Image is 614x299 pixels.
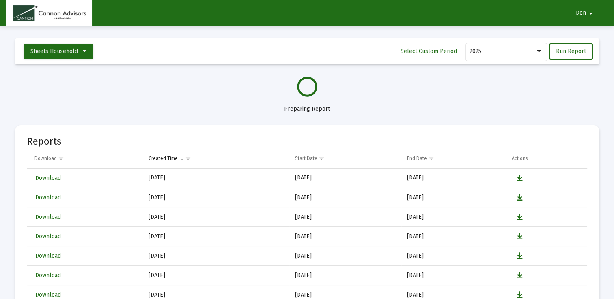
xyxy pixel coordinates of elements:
[58,155,64,161] span: Show filter options for column 'Download'
[566,5,605,21] button: Don
[401,207,506,227] td: [DATE]
[549,43,593,60] button: Run Report
[470,48,481,55] span: 2025
[35,233,61,240] span: Download
[407,155,427,162] div: End Date
[295,155,317,162] div: Start Date
[428,155,434,161] span: Show filter options for column 'End Date'
[149,252,284,260] div: [DATE]
[149,155,178,162] div: Created Time
[401,188,506,207] td: [DATE]
[401,246,506,266] td: [DATE]
[34,155,57,162] div: Download
[289,188,401,207] td: [DATE]
[401,48,457,55] span: Select Custom Period
[24,44,93,59] button: Sheets Household
[289,246,401,266] td: [DATE]
[149,271,284,280] div: [DATE]
[143,149,289,168] td: Column Created Time
[289,266,401,285] td: [DATE]
[401,266,506,285] td: [DATE]
[289,149,401,168] td: Column Start Date
[556,48,586,55] span: Run Report
[35,252,61,259] span: Download
[149,213,284,221] div: [DATE]
[35,272,61,279] span: Download
[401,149,506,168] td: Column End Date
[149,233,284,241] div: [DATE]
[27,149,143,168] td: Column Download
[13,5,86,21] img: Dashboard
[35,291,61,298] span: Download
[35,214,61,220] span: Download
[185,155,191,161] span: Show filter options for column 'Created Time'
[15,97,599,113] div: Preparing Report
[289,227,401,246] td: [DATE]
[149,291,284,299] div: [DATE]
[289,207,401,227] td: [DATE]
[35,175,61,182] span: Download
[512,155,528,162] div: Actions
[576,10,586,17] span: Don
[149,174,284,182] div: [DATE]
[586,5,596,21] mat-icon: arrow_drop_down
[27,137,61,145] mat-card-title: Reports
[401,227,506,246] td: [DATE]
[30,48,78,55] span: Sheets Household
[149,194,284,202] div: [DATE]
[35,194,61,201] span: Download
[289,169,401,188] td: [DATE]
[319,155,325,161] span: Show filter options for column 'Start Date'
[506,149,587,168] td: Column Actions
[401,169,506,188] td: [DATE]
